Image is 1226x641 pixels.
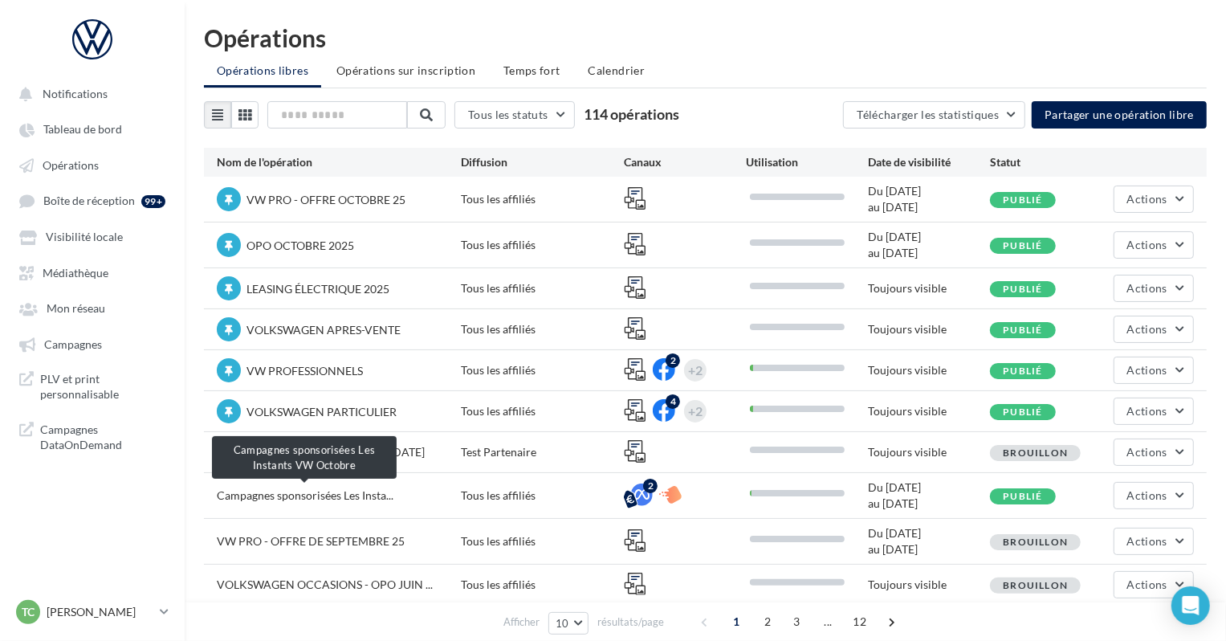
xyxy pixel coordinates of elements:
div: Toujours visible [868,321,990,337]
span: Actions [1127,488,1167,502]
span: 114 opérations [584,105,679,123]
div: Tous les affiliés [461,577,624,593]
div: +2 [688,400,703,423]
span: Afficher [503,614,540,630]
span: Publié [1003,406,1042,418]
div: Toujours visible [868,403,990,419]
span: Brouillon [1003,536,1068,548]
div: Tous les affiliés [461,362,624,378]
span: Actions [1127,578,1167,591]
span: OPO OCTOBRE 2025 [246,239,354,252]
div: Du [DATE] au [DATE] [868,183,990,215]
div: Toujours visible [868,280,990,296]
span: Actions [1127,322,1167,336]
div: Opérations [204,26,1207,50]
span: Brouillon [1003,579,1068,591]
div: Du [DATE] au [DATE] [868,229,990,261]
span: Visibilité locale [46,231,123,244]
span: Médiathèque [43,266,108,280]
div: Utilisation [746,154,868,170]
a: Tableau de bord [10,114,175,143]
span: Actions [1127,363,1167,377]
span: Mon réseau [47,302,105,316]
span: Campagnes [44,337,102,351]
div: Tous les affiliés [461,280,624,296]
div: Nom de l'opération [217,154,461,170]
a: PLV et print personnalisable [10,365,175,409]
span: Opérations sur inscription [336,63,475,77]
div: Open Intercom Messenger [1171,586,1210,625]
a: Boîte de réception 99+ [10,186,175,215]
div: Statut [990,154,1112,170]
span: TC [22,604,35,620]
button: Tous les statuts [454,101,575,129]
button: Actions [1114,571,1194,598]
span: Calendrier [589,63,646,77]
div: Diffusion [461,154,624,170]
button: Actions [1114,231,1194,259]
span: 2 [755,609,780,635]
button: Actions [1114,482,1194,509]
div: +2 [688,359,703,382]
button: 10 [548,612,589,635]
span: ... [815,609,841,635]
a: TC [PERSON_NAME] [13,597,172,627]
span: VOLKSWAGEN PARTICULIER [246,405,397,418]
button: Télécharger les statistiques [843,101,1025,129]
span: VOLKSWAGEN OCCASIONS - OPO JUIN ... [217,578,433,591]
span: LEASING ÉLECTRIQUE 2025 [246,282,389,296]
button: Actions [1114,528,1194,555]
span: Télécharger les statistiques [857,108,999,121]
a: Visibilité locale [10,222,175,251]
span: Publié [1003,283,1042,295]
span: VW PROFESSIONNELS [246,364,363,378]
button: Partager une opération libre [1032,101,1207,129]
span: Actions [1127,404,1167,418]
div: Tous les affiliés [461,488,624,504]
span: Tableau de bord [43,123,122,137]
button: Actions [1114,186,1194,213]
div: 2 [666,353,680,368]
button: Actions [1114,398,1194,425]
div: Tous les affiliés [461,237,624,253]
div: Test Partenaire [461,444,624,460]
span: Actions [1127,445,1167,459]
span: Actions [1127,192,1167,206]
span: Tous les statuts [468,108,548,121]
span: VW PRO - OFFRE OCTOBRE 25 [246,193,405,206]
span: PLV et print personnalisable [40,371,165,402]
div: Toujours visible [868,362,990,378]
div: Du [DATE] au [DATE] [868,525,990,557]
span: Actions [1127,534,1167,548]
div: 2 [643,479,658,493]
a: Campagnes DataOnDemand [10,415,175,459]
button: Notifications [10,79,169,108]
div: 99+ [141,195,165,208]
span: 3 [784,609,809,635]
span: Campagnes sponsorisées Les Insta... [217,488,393,502]
div: Tous les affiliés [461,191,624,207]
span: 12 [846,609,873,635]
span: Actions [1127,281,1167,295]
span: Temps fort [503,63,560,77]
div: Du [DATE] au [DATE] [868,480,990,512]
span: Notifications [43,87,108,100]
button: Actions [1114,316,1194,343]
div: Campagnes sponsorisées Les Instants VW Octobre [212,436,397,479]
span: Actions [1127,238,1167,251]
span: Publié [1003,365,1042,377]
div: Tous les affiliés [461,321,624,337]
a: Mon réseau [10,293,175,322]
span: Publié [1003,490,1042,502]
div: Toujours visible [868,577,990,593]
div: Date de visibilité [868,154,990,170]
div: Canaux [624,154,746,170]
button: Actions [1114,357,1194,384]
p: [PERSON_NAME] [47,604,153,620]
span: 1 [723,609,749,635]
span: Brouillon [1003,447,1068,459]
button: Actions [1114,275,1194,302]
div: 4 [666,394,680,409]
div: Toujours visible [868,444,990,460]
a: Médiathèque [10,258,175,287]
